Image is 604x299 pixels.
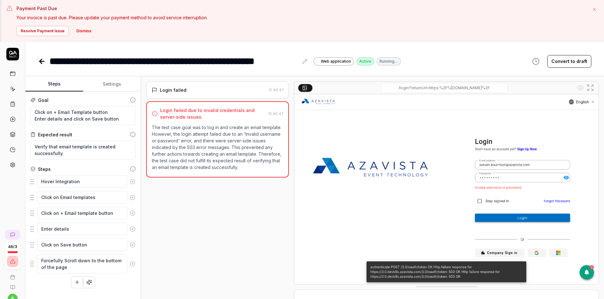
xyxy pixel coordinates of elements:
[377,57,401,65] div: Running…
[30,191,136,204] div: Suggestions
[30,207,136,220] div: Suggestions
[3,270,23,280] a: Book a call with us
[127,239,138,251] button: Remove step
[16,14,586,21] p: Your invoice is past due. Please update your payment method to avoid service interruption.
[30,222,136,236] div: Suggestions
[25,77,83,92] button: Steps
[38,97,49,103] div: Goal
[127,191,138,204] button: Remove step
[160,107,266,120] div: Login failed due to invalid credentials and server-side issues.
[73,26,95,36] button: Dismiss
[585,83,595,93] button: Open in full screen
[30,238,136,252] div: Suggestions
[294,94,599,284] img: Screenshot
[321,59,351,64] span: Web application
[127,175,138,188] button: Remove step
[5,230,20,240] a: New conversation
[127,258,138,270] button: Remove step
[575,83,585,93] button: Show all interative elements
[160,87,186,93] div: Login failed
[38,166,51,172] div: Steps
[30,175,136,188] div: Suggestions
[152,124,283,171] p: The test case goal was to log in and create an email template. However, the login attempt failed ...
[30,254,136,274] div: Suggestions
[8,245,17,249] span: 46 / 3
[16,5,586,12] h3: Payment Past Due
[547,55,591,68] button: Convert to draft
[83,77,141,92] button: Settings
[16,26,69,36] button: Resolve Payment Issue
[127,223,138,235] button: Remove step
[314,57,354,65] a: Web application
[269,88,283,92] time: 12:40:47
[38,131,72,138] div: Expected result
[268,111,283,116] time: 12:40:47
[3,280,23,290] a: Documentation
[127,207,138,220] button: Remove step
[528,55,543,68] button: View version history
[356,57,374,65] div: Active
